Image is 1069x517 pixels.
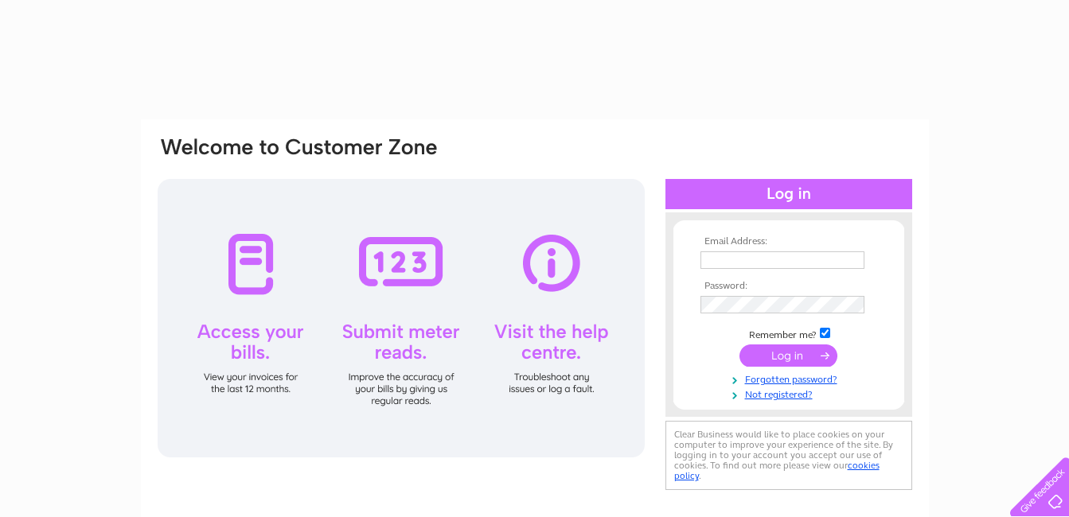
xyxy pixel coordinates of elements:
[696,281,881,292] th: Password:
[696,325,881,341] td: Remember me?
[700,386,881,401] a: Not registered?
[700,371,881,386] a: Forgotten password?
[739,344,837,367] input: Submit
[696,236,881,247] th: Email Address:
[674,460,880,481] a: cookies policy
[665,421,912,490] div: Clear Business would like to place cookies on your computer to improve your experience of the sit...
